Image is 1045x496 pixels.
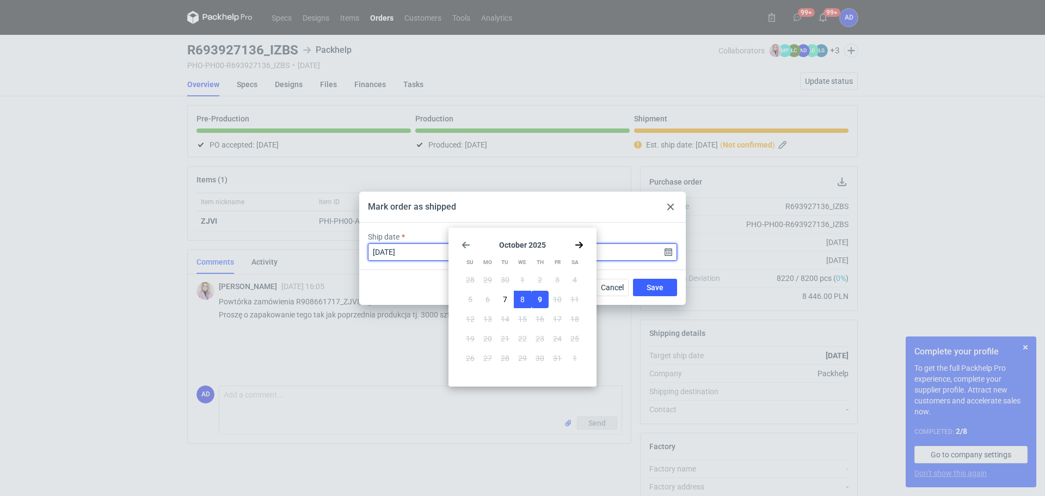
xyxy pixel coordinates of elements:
button: Mon Sep 29 2025 [479,271,496,289]
button: Sat Oct 25 2025 [566,330,583,347]
button: Mon Oct 27 2025 [479,350,496,367]
span: 19 [466,333,475,344]
div: Tu [496,254,513,271]
span: 29 [518,353,527,364]
button: Sun Oct 26 2025 [462,350,479,367]
span: 22 [518,333,527,344]
button: Tue Sep 30 2025 [496,271,514,289]
span: 20 [483,333,492,344]
button: Thu Oct 02 2025 [531,271,549,289]
button: Mon Oct 20 2025 [479,330,496,347]
span: 30 [536,353,544,364]
button: Sat Oct 11 2025 [566,291,583,308]
span: 9 [538,294,542,305]
button: Sat Oct 18 2025 [566,310,583,328]
div: Mo [479,254,496,271]
button: Thu Oct 23 2025 [531,330,549,347]
button: Cancel [596,279,629,296]
svg: Go forward 1 month [575,241,583,249]
span: 24 [553,333,562,344]
span: 8 [520,294,525,305]
span: 3 [555,274,560,285]
span: 27 [483,353,492,364]
button: Sun Oct 12 2025 [462,310,479,328]
button: Fri Oct 24 2025 [549,330,566,347]
span: 18 [570,314,579,324]
span: 11 [570,294,579,305]
button: Tue Oct 21 2025 [496,330,514,347]
button: Fri Oct 31 2025 [549,350,566,367]
button: Fri Oct 10 2025 [549,291,566,308]
button: Mon Oct 13 2025 [479,310,496,328]
button: Sun Oct 19 2025 [462,330,479,347]
button: Mon Oct 06 2025 [479,291,496,308]
button: Save [633,279,677,296]
span: 26 [466,353,475,364]
span: 10 [553,294,562,305]
button: Sat Oct 04 2025 [566,271,583,289]
span: 1 [573,353,577,364]
span: 28 [466,274,475,285]
button: Wed Oct 22 2025 [514,330,531,347]
button: Thu Oct 30 2025 [531,350,549,367]
button: Tue Oct 14 2025 [496,310,514,328]
button: Fri Oct 17 2025 [549,310,566,328]
button: Sat Nov 01 2025 [566,350,583,367]
div: Th [532,254,549,271]
button: Wed Oct 15 2025 [514,310,531,328]
button: Sun Sep 28 2025 [462,271,479,289]
button: Wed Oct 08 2025 [514,291,531,308]
div: Fr [549,254,566,271]
span: 31 [553,353,562,364]
span: 2 [538,274,542,285]
span: 1 [520,274,525,285]
div: Su [462,254,478,271]
span: 12 [466,314,475,324]
div: We [514,254,531,271]
svg: Go back 1 month [462,241,470,249]
span: 23 [536,333,544,344]
span: 5 [468,294,472,305]
span: 29 [483,274,492,285]
span: Cancel [601,284,624,291]
span: 17 [553,314,562,324]
section: October 2025 [462,241,583,249]
button: Sun Oct 05 2025 [462,291,479,308]
span: 25 [570,333,579,344]
span: 6 [485,294,490,305]
button: Wed Oct 01 2025 [514,271,531,289]
button: Thu Oct 16 2025 [531,310,549,328]
span: 7 [503,294,507,305]
span: 28 [501,353,509,364]
span: 14 [501,314,509,324]
span: 4 [573,274,577,285]
span: Save [647,284,663,291]
div: Mark order as shipped [368,201,456,213]
label: Ship date [368,231,399,242]
button: Thu Oct 09 2025 [531,291,549,308]
button: Tue Oct 28 2025 [496,350,514,367]
span: 13 [483,314,492,324]
button: Fri Oct 03 2025 [549,271,566,289]
span: 21 [501,333,509,344]
span: 15 [518,314,527,324]
button: Tue Oct 07 2025 [496,291,514,308]
span: 16 [536,314,544,324]
span: 30 [501,274,509,285]
button: Wed Oct 29 2025 [514,350,531,367]
div: Sa [567,254,583,271]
